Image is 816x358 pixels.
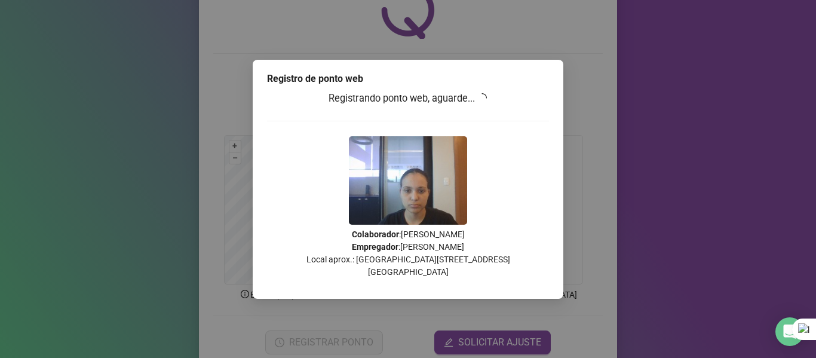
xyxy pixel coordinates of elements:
[775,317,804,346] div: Open Intercom Messenger
[352,242,398,252] strong: Empregador
[267,228,549,279] p: : [PERSON_NAME] : [PERSON_NAME] Local aprox.: [GEOGRAPHIC_DATA][STREET_ADDRESS][GEOGRAPHIC_DATA]
[349,136,467,225] img: 2Q==
[352,230,399,239] strong: Colaborador
[267,72,549,86] div: Registro de ponto web
[477,93,487,103] span: loading
[267,91,549,106] h3: Registrando ponto web, aguarde...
